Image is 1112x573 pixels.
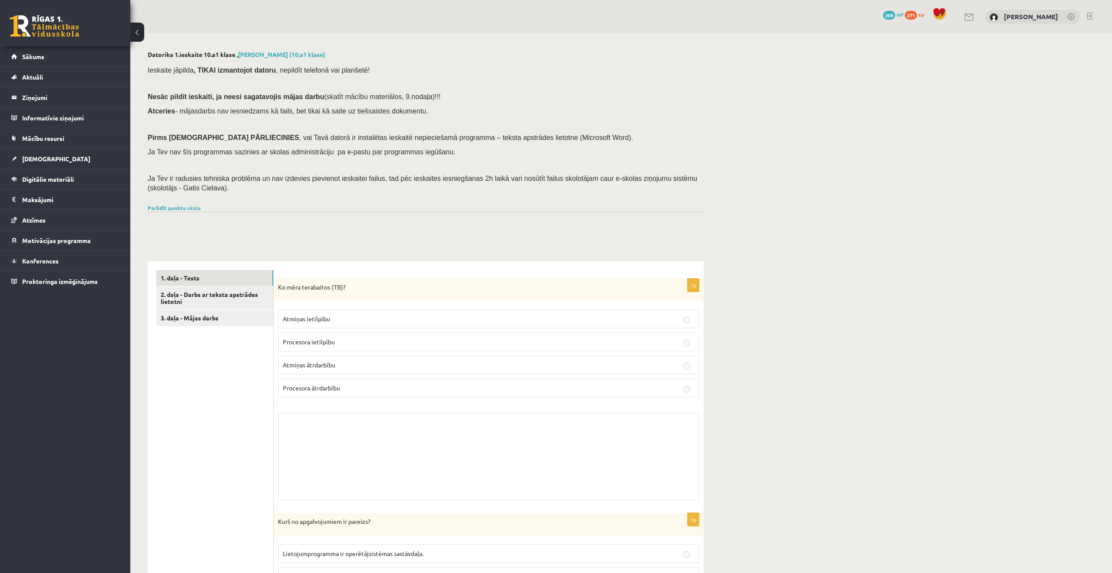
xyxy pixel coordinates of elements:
[238,50,325,58] a: [PERSON_NAME] (10.a1 klase)
[148,134,299,141] span: Pirms [DEMOGRAPHIC_DATA] PĀRLIECINIES
[148,51,704,58] h2: Datorika 1.ieskaite 10.a1 klase ,
[22,87,119,107] legend: Ziņojumi
[683,340,690,346] input: Procesora ietilpību
[683,363,690,370] input: Atmiņas ātrdarbību
[683,386,690,393] input: Procesora ātrdarbību
[11,251,119,271] a: Konferences
[10,15,79,37] a: Rīgas 1. Tālmācības vidusskola
[11,128,119,148] a: Mācību resursi
[11,230,119,250] a: Motivācijas programma
[883,11,903,18] a: 209 mP
[283,384,340,392] span: Procesora ātrdarbību
[299,134,633,141] span: , vai Tavā datorā ir instalētas ieskaitē nepieciešamā programma – teksta apstrādes lietotne (Micr...
[22,155,90,163] span: [DEMOGRAPHIC_DATA]
[283,361,335,369] span: Atmiņas ātrdarbību
[148,148,455,156] span: Ja Tev nav šīs programmas sazinies ar skolas administrāciju pa e-pastu par programmas iegūšanu.
[683,551,690,558] input: Lietojumprogramma ir operētājsistēmas sastāvdaļa.
[905,11,917,20] span: 271
[283,338,335,346] span: Procesora ietilpību
[22,277,98,285] span: Proktoringa izmēģinājums
[283,315,330,323] span: Atmiņas ietilpību
[283,550,424,557] span: Lietojumprogramma ir operētājsistēmas sastāvdaļa.
[22,134,64,142] span: Mācību resursi
[11,67,119,87] a: Aktuāli
[324,93,440,100] span: (skatīt mācību materiālos, 9.nodaļa)!!!
[22,257,59,265] span: Konferences
[278,283,656,292] p: Ko mēra terabaitos (TB)?
[148,204,201,211] a: Parādīt punktu skalu
[148,93,324,100] span: Nesāc pildīt ieskaiti, ja neesi sagatavojis mājas darbu
[156,286,273,310] a: 2. daļa - Darbs ar teksta apstrādes lietotni
[687,513,699,526] p: 1p
[905,11,928,18] a: 271 xp
[194,67,276,74] b: , TIKAI izmantojot datoru
[1004,12,1058,21] a: [PERSON_NAME]
[22,237,91,244] span: Motivācijas programma
[148,67,370,74] span: Ieskaite jāpilda , nepildīt telefonā vai planšetē!
[918,11,924,18] span: xp
[22,108,119,128] legend: Informatīvie ziņojumi
[22,216,46,224] span: Atzīmes
[687,278,699,292] p: 1p
[22,73,43,81] span: Aktuāli
[22,190,119,210] legend: Maksājumi
[11,210,119,230] a: Atzīmes
[148,107,428,115] span: - mājasdarbs nav iesniedzams kā fails, bet tikai kā saite uz tiešsaistes dokumentu.
[22,175,74,183] span: Digitālie materiāli
[278,517,656,526] p: Kurš no apgalvojumiem ir pareizs?
[11,271,119,291] a: Proktoringa izmēģinājums
[156,310,273,326] a: 3. daļa - Mājas darbs
[11,87,119,107] a: Ziņojumi
[897,11,903,18] span: mP
[11,149,119,169] a: [DEMOGRAPHIC_DATA]
[22,53,44,60] span: Sākums
[883,11,895,20] span: 209
[148,107,175,115] b: Atceries
[990,13,998,22] img: Klāvs Krūziņš
[11,47,119,67] a: Sākums
[11,169,119,189] a: Digitālie materiāli
[156,270,273,286] a: 1. daļa - Tests
[11,190,119,210] a: Maksājumi
[11,108,119,128] a: Informatīvie ziņojumi
[148,175,697,192] span: Ja Tev ir radusies tehniska problēma un nav izdevies pievienot ieskaitei failus, tad pēc ieskaite...
[683,316,690,323] input: Atmiņas ietilpību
